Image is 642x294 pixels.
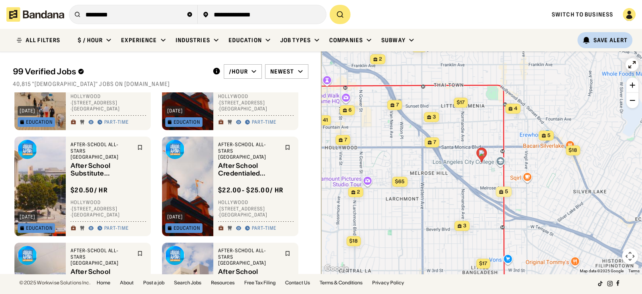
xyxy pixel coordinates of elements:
[165,246,184,265] img: After-School All-Stars Los Angeles logo
[121,37,157,44] div: Experience
[104,225,129,232] div: Part-time
[13,92,308,274] div: grid
[280,37,311,44] div: Job Types
[71,247,132,266] div: After-School All-Stars [GEOGRAPHIC_DATA]
[211,280,235,285] a: Resources
[569,147,577,153] span: $18
[252,119,276,126] div: Part-time
[19,280,90,285] div: © 2025 Workwise Solutions Inc.
[165,140,184,159] img: After-School All-Stars Los Angeles logo
[505,188,508,196] span: 5
[26,37,60,43] div: ALL FILTERS
[372,280,404,285] a: Privacy Policy
[143,280,164,285] a: Post a job
[20,214,35,219] div: [DATE]
[628,269,640,273] a: Terms (opens in new tab)
[20,108,35,113] div: [DATE]
[26,226,53,231] div: Education
[344,137,347,143] span: 7
[71,141,132,160] div: After-School All-Stars [GEOGRAPHIC_DATA]
[479,260,487,266] span: $17
[71,268,132,283] div: After School Program Leader: Part-Time, [PERSON_NAME] 90066
[622,248,638,264] button: Map camera controls
[174,280,201,285] a: Search Jobs
[322,117,328,124] span: 41
[218,268,280,283] div: After School Program Leader (Cheer): Part-Time, [GEOGRAPHIC_DATA] 90063
[323,263,350,274] a: Open this area in Google Maps (opens a new window)
[514,105,517,112] span: 4
[463,223,466,229] span: 3
[218,200,294,218] div: Hollywood · [STREET_ADDRESS] · [GEOGRAPHIC_DATA]
[433,114,436,120] span: 3
[270,68,294,75] div: Newest
[229,37,262,44] div: Education
[218,94,294,112] div: Hollywood · [STREET_ADDRESS] · [GEOGRAPHIC_DATA]
[329,37,363,44] div: Companies
[6,7,64,22] img: Bandana logotype
[71,162,132,177] div: After School Substitute Program Leader: Part-Time, [GEOGRAPHIC_DATA]
[218,141,280,160] div: After-School All-Stars [GEOGRAPHIC_DATA]
[97,280,110,285] a: Home
[285,280,310,285] a: Contact Us
[320,280,363,285] a: Terms & Conditions
[348,107,352,114] span: 6
[396,102,399,108] span: 7
[381,37,405,44] div: Subway
[176,37,210,44] div: Industries
[13,80,308,88] div: 40,815 "[DEMOGRAPHIC_DATA]" jobs on [DOMAIN_NAME]
[252,225,276,232] div: Part-time
[580,269,624,273] span: Map data ©2025 Google
[26,120,53,125] div: Education
[323,263,350,274] img: Google
[229,68,248,75] div: /hour
[18,246,37,265] img: After-School All-Stars Los Angeles logo
[593,37,628,44] div: Save Alert
[167,214,183,219] div: [DATE]
[218,162,280,177] div: After School Credentialed Teacher (Part-Time)
[71,186,108,195] div: $ 20.50 / hr
[71,200,146,218] div: Hollywood · [STREET_ADDRESS] · [GEOGRAPHIC_DATA]
[433,139,436,146] span: 7
[167,108,183,113] div: [DATE]
[71,94,146,112] div: Hollywood · [STREET_ADDRESS] · [GEOGRAPHIC_DATA]
[120,280,134,285] a: About
[552,11,613,18] a: Switch to Business
[78,37,103,44] div: $ / hour
[349,238,358,244] span: $18
[456,99,464,105] span: $17
[218,186,284,195] div: $ 22.00 - $25.00 / hr
[174,120,200,125] div: Education
[18,140,37,159] img: After-School All-Stars Los Angeles logo
[104,119,129,126] div: Part-time
[379,56,382,63] span: 2
[174,226,200,231] div: Education
[547,132,551,139] span: 5
[357,189,360,196] span: 2
[218,247,280,266] div: After-School All-Stars [GEOGRAPHIC_DATA]
[395,178,404,184] span: $65
[13,67,206,76] div: 99 Verified Jobs
[244,280,275,285] a: Free Tax Filing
